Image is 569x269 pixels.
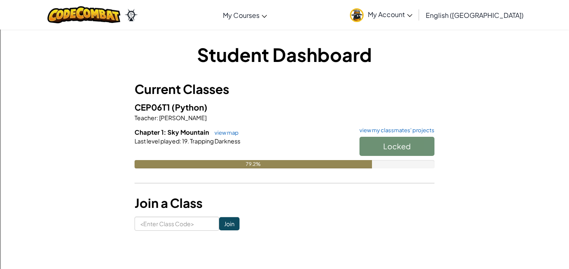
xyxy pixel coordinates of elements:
[219,4,271,26] a: My Courses
[368,10,412,19] span: My Account
[422,4,528,26] a: English ([GEOGRAPHIC_DATA])
[223,11,260,20] span: My Courses
[426,11,524,20] span: English ([GEOGRAPHIC_DATA])
[346,2,417,28] a: My Account
[350,8,364,22] img: avatar
[125,9,138,21] img: Ozaria
[47,6,120,23] img: CodeCombat logo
